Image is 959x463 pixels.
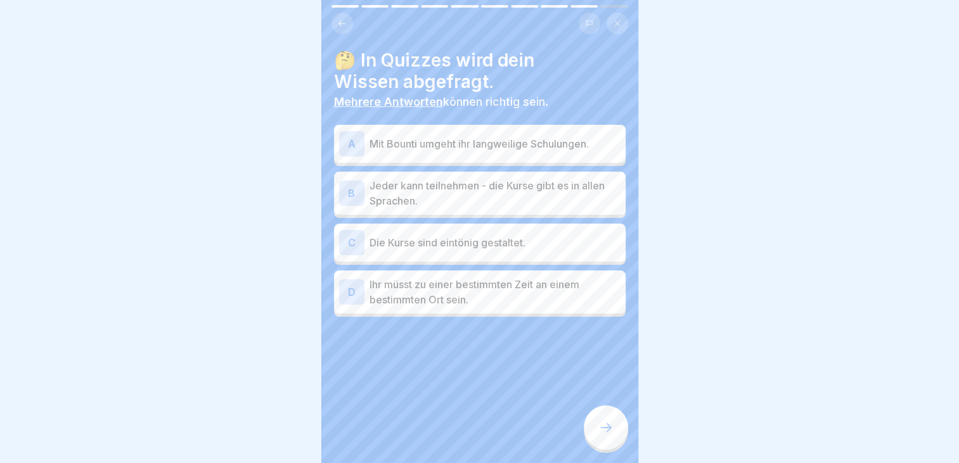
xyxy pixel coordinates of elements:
[339,230,364,255] div: C
[334,49,626,92] h4: 🤔 In Quizzes wird dein Wissen abgefragt.
[339,279,364,305] div: D
[370,277,621,307] p: Ihr müsst zu einer bestimmten Zeit an einem bestimmten Ort sein.
[370,178,621,208] p: Jeder kann teilnehmen - die Kurse gibt es in allen Sprachen.
[370,235,621,250] p: Die Kurse sind eintönig gestaltet.
[370,136,621,151] p: Mit Bounti umgeht ihr langweilige Schulungen.
[339,181,364,206] div: B
[339,131,364,156] div: A
[334,95,443,108] b: Mehrere Antworten
[334,95,626,109] p: können richtig sein.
